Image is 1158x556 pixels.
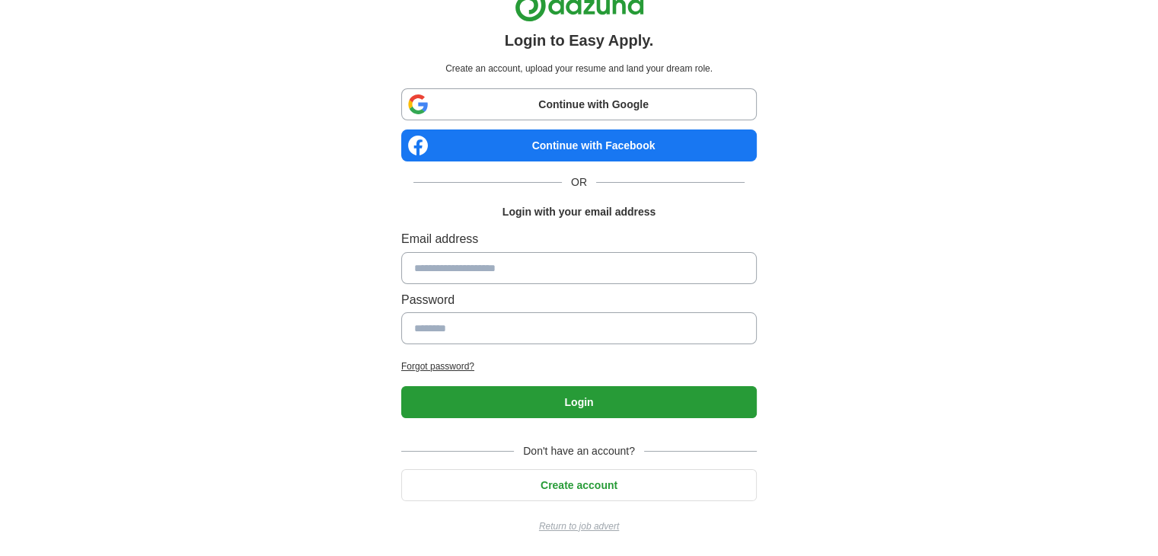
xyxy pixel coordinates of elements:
[514,443,644,459] span: Don't have an account?
[401,88,757,120] a: Continue with Google
[401,359,757,374] a: Forgot password?
[502,203,656,220] h1: Login with your email address
[401,386,757,418] button: Login
[401,229,757,249] label: Email address
[401,129,757,161] a: Continue with Facebook
[505,28,654,53] h1: Login to Easy Apply.
[401,290,757,310] label: Password
[401,469,757,501] button: Create account
[404,62,754,76] p: Create an account, upload your resume and land your dream role.
[401,519,757,534] a: Return to job advert
[562,174,596,190] span: OR
[401,479,757,491] a: Create account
